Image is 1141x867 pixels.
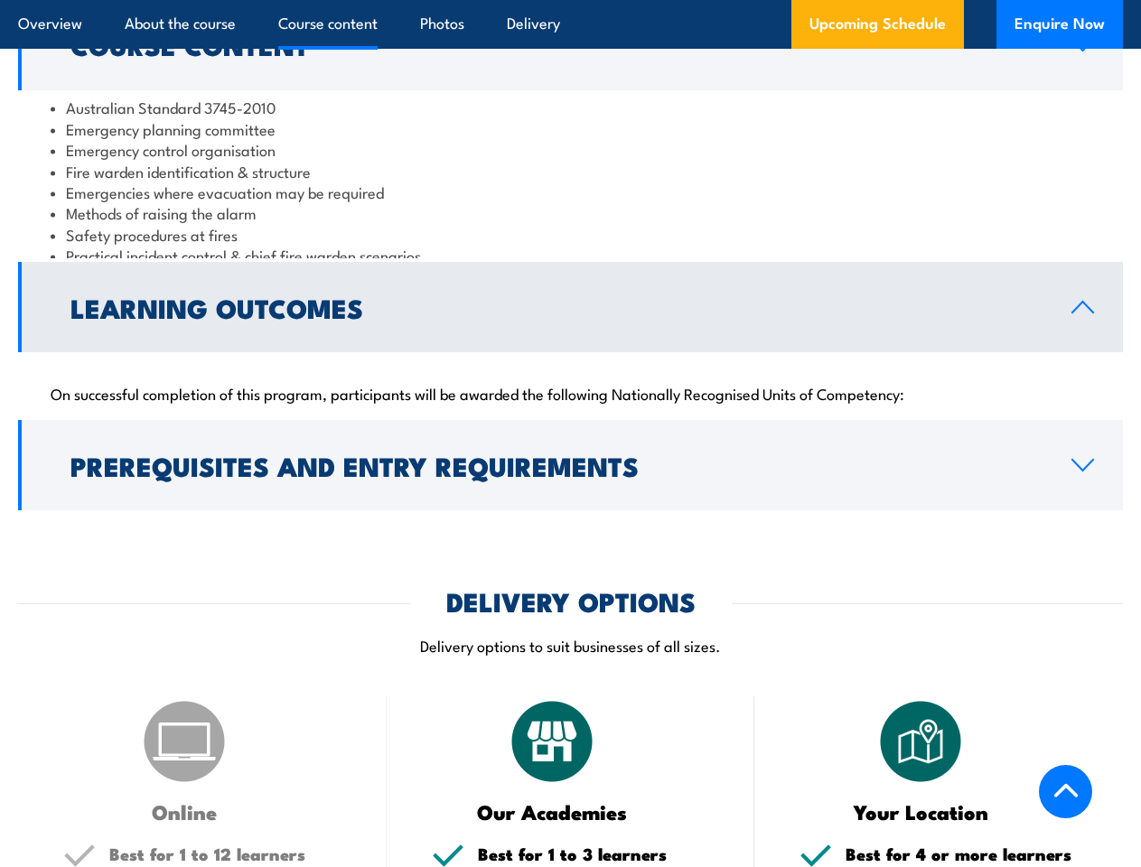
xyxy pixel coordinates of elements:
a: Prerequisites and Entry Requirements [18,420,1123,510]
li: Practical incident control & chief fire warden scenarios [51,245,1090,266]
li: Fire warden identification & structure [51,161,1090,182]
li: Emergency control organisation [51,139,1090,160]
h5: Best for 1 to 12 learners [109,845,341,862]
h5: Best for 1 to 3 learners [478,845,710,862]
li: Safety procedures at fires [51,224,1090,245]
h3: Your Location [800,801,1042,822]
li: Methods of raising the alarm [51,202,1090,223]
p: Delivery options to suit businesses of all sizes. [18,635,1123,656]
p: On successful completion of this program, participants will be awarded the following Nationally R... [51,384,1090,402]
h5: Best for 4 or more learners [846,845,1078,862]
li: Emergency planning committee [51,118,1090,139]
h3: Online [63,801,305,822]
li: Emergencies where evacuation may be required [51,182,1090,202]
h2: Learning Outcomes [70,295,1043,319]
h3: Our Academies [432,801,674,822]
h2: DELIVERY OPTIONS [446,589,696,612]
a: Learning Outcomes [18,262,1123,352]
h2: Course Content [70,33,1043,56]
h2: Prerequisites and Entry Requirements [70,453,1043,477]
li: Australian Standard 3745-2010 [51,97,1090,117]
